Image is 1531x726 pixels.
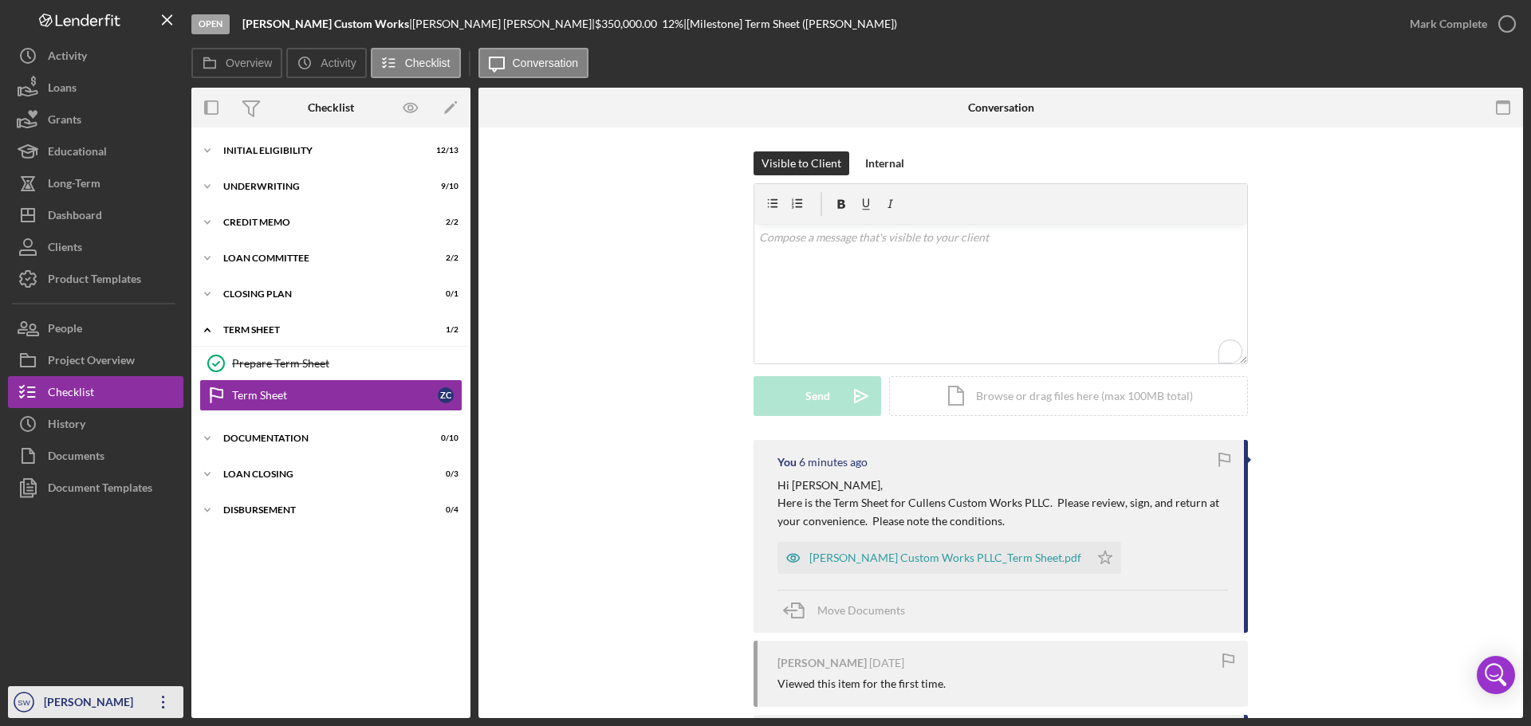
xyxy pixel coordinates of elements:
div: 0 / 3 [430,469,459,479]
div: LOAN CLOSING [223,469,419,479]
div: TERM SHEET [223,325,419,335]
div: UNDERWRITING [223,182,419,191]
div: 12 / 13 [430,146,459,155]
div: DOCUMENTATION [223,434,419,443]
div: DISBURSEMENT [223,505,419,515]
div: CLOSING PLAN [223,289,419,299]
div: 9 / 10 [430,182,459,191]
div: CREDIT MEMO [223,218,419,227]
div: Open Intercom Messenger [1477,656,1515,694]
div: 0 / 4 [430,505,459,515]
div: 2 / 2 [430,218,459,227]
div: LOAN COMMITTEE [223,253,419,263]
div: 2 / 2 [430,253,459,263]
div: 0 / 1 [430,289,459,299]
div: 0 / 10 [430,434,459,443]
div: Initial Eligibility [223,146,419,155]
div: 1 / 2 [430,325,459,335]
